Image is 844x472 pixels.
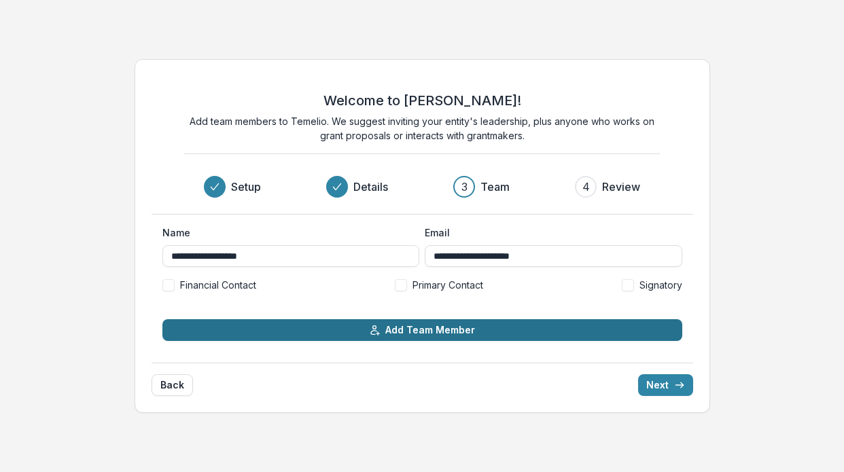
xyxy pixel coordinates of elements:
div: 3 [461,179,468,195]
div: Progress [204,176,640,198]
h3: Team [480,179,510,195]
label: Email [425,225,674,240]
h3: Setup [231,179,261,195]
h3: Review [602,179,640,195]
p: Add team members to Temelio. We suggest inviting your entity's leadership, plus anyone who works ... [184,114,660,143]
button: Add Team Member [162,319,682,341]
div: 4 [582,179,590,195]
label: Name [162,225,412,240]
h3: Details [353,179,388,195]
span: Financial Contact [180,278,256,292]
button: Next [638,374,693,396]
span: Primary Contact [412,278,483,292]
button: Back [152,374,193,396]
span: Signatory [639,278,682,292]
h2: Welcome to [PERSON_NAME]! [323,92,521,109]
